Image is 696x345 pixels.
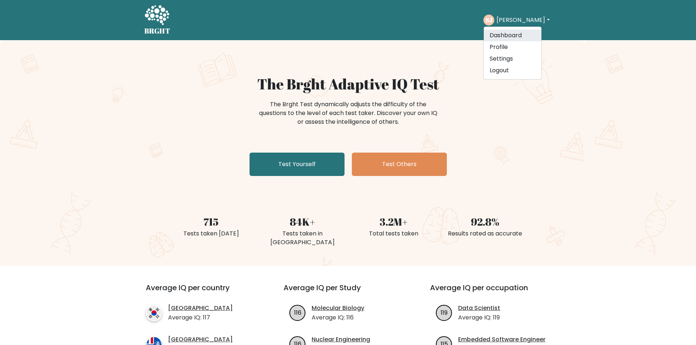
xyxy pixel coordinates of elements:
[458,304,500,313] a: Data Scientist
[484,30,541,41] a: Dashboard
[168,304,233,313] a: [GEOGRAPHIC_DATA]
[146,283,257,301] h3: Average IQ per country
[312,335,370,344] a: Nuclear Engineering
[144,3,171,37] a: BRGHT
[170,229,252,238] div: Tests taken [DATE]
[312,304,364,313] a: Molecular Biology
[441,308,448,317] text: 119
[144,27,171,35] h5: BRGHT
[484,53,541,65] a: Settings
[484,41,541,53] a: Profile
[250,153,345,176] a: Test Yourself
[484,65,541,76] a: Logout
[458,313,500,322] p: Average IQ: 119
[168,335,233,344] a: [GEOGRAPHIC_DATA]
[257,100,440,126] div: The Brght Test dynamically adjusts the difficulty of the questions to the level of each test take...
[170,75,526,93] h1: The Brght Adaptive IQ Test
[312,313,364,322] p: Average IQ: 116
[294,308,301,317] text: 116
[458,335,545,344] a: Embedded Software Engineer
[168,313,233,322] p: Average IQ: 117
[430,283,559,301] h3: Average IQ per occupation
[494,15,552,25] button: [PERSON_NAME]
[170,214,252,229] div: 715
[486,16,492,24] text: SJ
[444,229,526,238] div: Results rated as accurate
[261,229,344,247] div: Tests taken in [GEOGRAPHIC_DATA]
[284,283,412,301] h3: Average IQ per Study
[353,214,435,229] div: 3.2M+
[146,305,162,321] img: country
[352,153,447,176] a: Test Others
[353,229,435,238] div: Total tests taken
[444,214,526,229] div: 92.8%
[261,214,344,229] div: 84K+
